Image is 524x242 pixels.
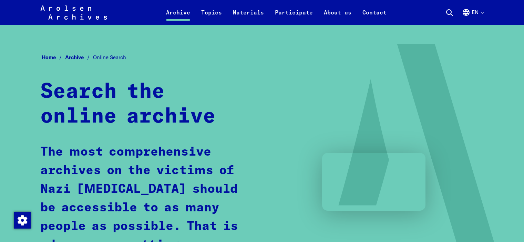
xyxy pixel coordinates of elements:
a: Archive [161,8,196,25]
a: Materials [227,8,269,25]
a: Contact [357,8,392,25]
nav: Primary [161,4,392,21]
div: Change consent [14,212,30,228]
a: Participate [269,8,318,25]
a: Home [42,54,65,61]
a: Archive [65,54,93,61]
img: Change consent [14,212,31,229]
a: About us [318,8,357,25]
strong: Search the online archive [40,82,216,127]
nav: Breadcrumb [40,52,484,63]
a: Topics [196,8,227,25]
span: Online Search [93,54,126,61]
button: English, language selection [462,8,484,25]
